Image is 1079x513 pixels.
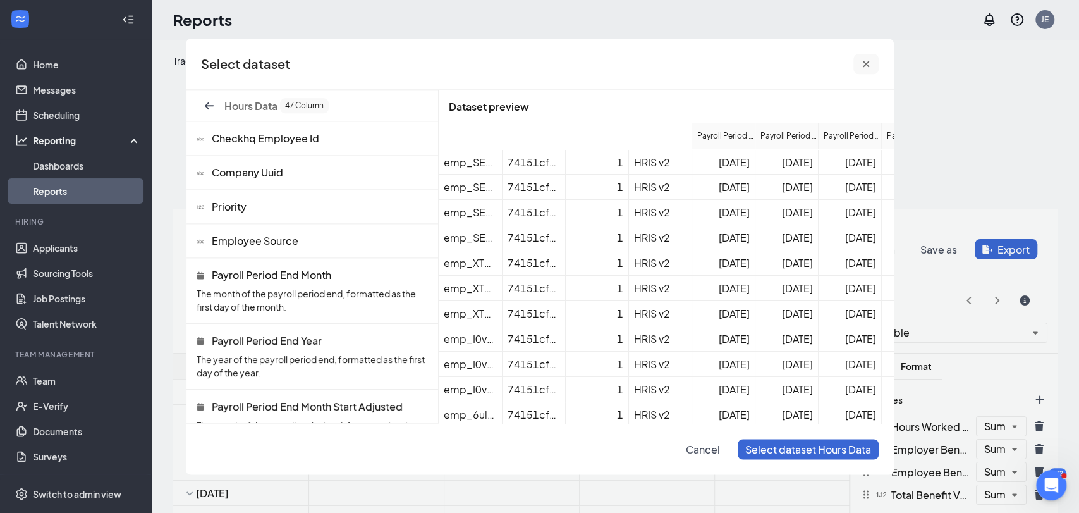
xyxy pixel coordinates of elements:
div: 74151cf1-937e-48a8-b1c5-b7562c9c215a [508,206,560,219]
div: [DATE] [824,307,876,320]
div: [DATE] [824,383,876,396]
div: [DATE] [760,357,813,371]
div: [DATE] [697,332,750,345]
div: [DATE] [760,180,813,194]
div: [DATE] [887,383,939,396]
div: 74151cf1-937e-48a8-b1c5-b7562c9c215a [508,231,560,244]
span: Payroll Period End Month [212,268,331,281]
div: HRIS v2 [634,408,686,421]
div: emp_XTHrYuZyTFv24iRhRpGY [444,281,497,295]
span: Dataset preview [439,90,894,123]
div: [DATE] [760,383,813,396]
div: emp_XTHrYuZyTFv24iRhRpGY [444,307,497,320]
div: [DATE] [697,256,750,269]
span: Payroll Period End Year [212,334,322,347]
div: [DATE] [697,307,750,320]
div: [DATE] [887,307,939,320]
div: 1 [571,180,623,194]
span: Employee Source [212,234,298,247]
div: HRIS v2 [634,155,686,168]
div: [DATE] [697,155,750,168]
div: [DATE] [887,256,939,269]
div: [DATE] [824,180,876,194]
div: HRIS v2 [634,307,686,320]
div: [DATE] [824,155,876,168]
div: 1 [571,155,623,168]
div: 74151cf1-937e-48a8-b1c5-b7562c9c215a [508,357,560,371]
div: [DATE] [760,256,813,269]
div: [DATE] [697,206,750,219]
button: undefined icon [738,439,879,459]
div: 74151cf1-937e-48a8-b1c5-b7562c9c215a [508,256,560,269]
div: emp_I0vXcm9jvl04mBcXMvxI [444,357,497,371]
div: HRIS v2 [634,357,686,371]
div: [DATE] [760,408,813,421]
div: HRIS v2 [634,206,686,219]
div: Payroll Period End Month Start Adjusted [824,130,880,142]
h2: Select dataset [201,56,290,71]
iframe: Intercom live chat [1036,470,1066,500]
span: Checkhq Employee Id [212,132,319,145]
div: [DATE] [887,206,939,219]
div: emp_I0vXcm9jvl04mBcXMvxI [444,332,497,345]
div: Payroll Period End Month End Adjusted [887,130,943,142]
div: emp_SEPtwMfeOEFWObAsRHnu [444,180,497,194]
div: 1 [571,332,623,345]
div: emp_SEPtwMfeOEFWObAsRHnu [444,206,497,219]
div: 1 [571,307,623,320]
div: [DATE] [887,332,939,345]
div: Payroll Period End Year [760,130,817,142]
div: 74151cf1-937e-48a8-b1c5-b7562c9c215a [508,155,560,168]
div: 74151cf1-937e-48a8-b1c5-b7562c9c215a [508,408,560,421]
div: [DATE] [824,357,876,371]
div: [DATE] [760,155,813,168]
button: arrow-left icon [197,96,222,116]
div: HRIS v2 [634,180,686,194]
div: HRIS v2 [634,281,686,295]
div: 74151cf1-937e-48a8-b1c5-b7562c9c215a [508,307,560,320]
div: [DATE] [697,408,750,421]
div: [DATE] [760,206,813,219]
span: The year of the payroll period end, formatted as the first day of the year. [197,354,425,378]
div: [DATE] [824,256,876,269]
span: The month of the payroll period end, formatted as the first day of the month. [197,288,416,312]
div: Payroll Period End Month [697,130,753,142]
div: [DATE] [824,281,876,295]
span: The month of the payroll period end, formatted as the first day of the month, or the month of the... [197,419,417,457]
div: 1 [571,206,623,219]
div: [DATE] [824,408,876,421]
div: [DATE] [824,231,876,244]
div: [DATE] [824,206,876,219]
button: cross icon [853,54,879,74]
div: 1 [571,357,623,371]
div: HRIS v2 [634,256,686,269]
span: Payroll Period End Month Start Adjusted [212,400,403,413]
span: Company Uuid [212,166,283,179]
div: [DATE] [824,332,876,345]
div: HRIS v2 [634,231,686,244]
span: Hours Data [224,99,277,112]
div: 1 [571,383,623,396]
span: Cancel [686,443,720,456]
div: 74151cf1-937e-48a8-b1c5-b7562c9c215a [508,332,560,345]
div: [DATE] [887,408,939,421]
div: [DATE] [887,231,939,244]
div: 74151cf1-937e-48a8-b1c5-b7562c9c215a [508,383,560,396]
div: [DATE] [697,180,750,194]
div: 1 [571,256,623,269]
div: [DATE] [697,281,750,295]
div: 47 Column [280,98,329,113]
span: Priority [212,200,247,213]
div: 1 [571,408,623,421]
div: 74151cf1-937e-48a8-b1c5-b7562c9c215a [508,281,560,295]
button: undefined icon [678,439,728,459]
div: [DATE] [887,357,939,371]
div: [DATE] [697,357,750,371]
div: 1 [571,231,623,244]
div: emp_XTHrYuZyTFv24iRhRpGY [444,256,497,269]
div: HRIS v2 [634,383,686,396]
div: [DATE] [760,307,813,320]
div: [DATE] [887,281,939,295]
div: emp_SEPtwMfeOEFWObAsRHnu [444,155,497,168]
div: [DATE] [760,332,813,345]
